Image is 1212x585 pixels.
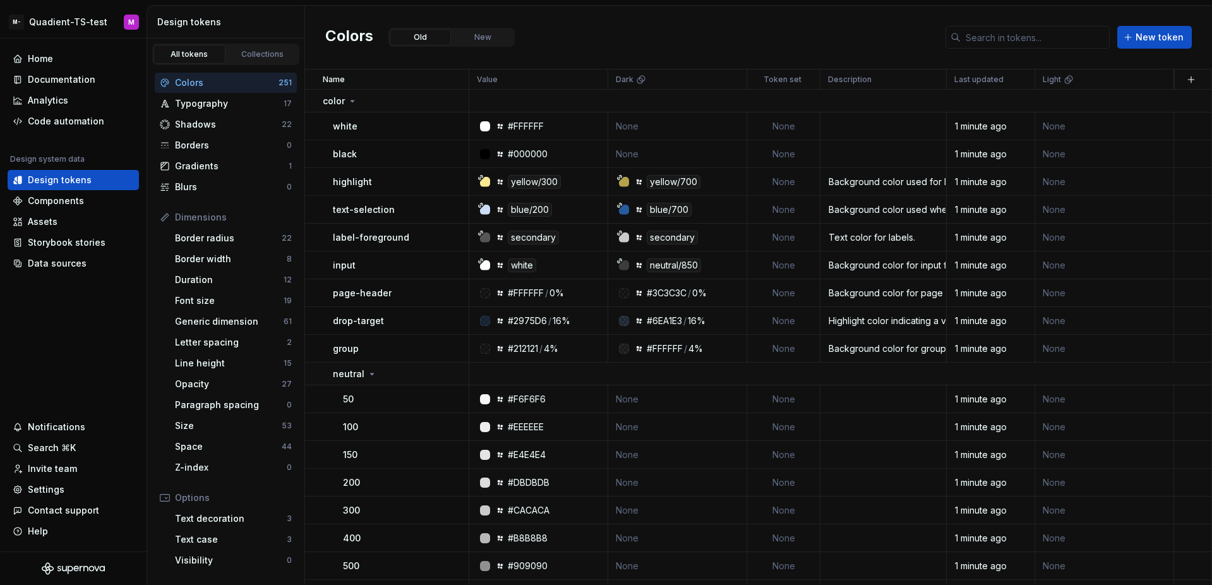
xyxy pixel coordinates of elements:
[545,287,548,299] div: /
[175,554,287,567] div: Visibility
[8,111,139,131] a: Code automation
[508,287,544,299] div: #FFFFFF
[508,421,544,433] div: #EEEEEE
[947,231,1034,244] div: 1 minute ago
[8,49,139,69] a: Home
[170,437,297,457] a: Space44
[28,504,99,517] div: Contact support
[287,254,292,264] div: 8
[8,232,139,253] a: Storybook stories
[175,315,284,328] div: Generic dimension
[333,120,357,133] p: white
[287,140,292,150] div: 0
[608,385,747,413] td: None
[28,525,48,538] div: Help
[747,196,820,224] td: None
[821,315,945,327] div: Highlight color indicating a valid drag-and-drop target.
[155,114,297,135] a: Shadows22
[608,112,747,140] td: None
[28,442,76,454] div: Search ⌘K
[175,294,284,307] div: Font size
[747,279,820,307] td: None
[947,560,1034,572] div: 1 minute ago
[508,393,546,406] div: #F6F6F6
[343,449,357,461] p: 150
[549,287,564,299] div: 0%
[170,416,297,436] a: Size53
[175,274,284,286] div: Duration
[175,399,287,411] div: Paragraph spacing
[616,75,633,85] p: Dark
[1035,524,1174,552] td: None
[284,99,292,109] div: 17
[1035,112,1174,140] td: None
[155,177,297,197] a: Blurs0
[8,90,139,111] a: Analytics
[287,462,292,473] div: 0
[155,135,297,155] a: Borders0
[821,231,945,244] div: Text color for labels.
[647,175,700,189] div: yellow/700
[1035,413,1174,441] td: None
[175,118,282,131] div: Shadows
[128,17,135,27] div: M
[747,140,820,168] td: None
[155,156,297,176] a: Gradients1
[170,291,297,311] a: Font size19
[343,560,359,572] p: 500
[821,342,945,355] div: Background color for grouped UI elements, such as toggle pill or input group.
[688,287,691,299] div: /
[954,75,1004,85] p: Last updated
[1035,441,1174,469] td: None
[508,560,548,572] div: #909090
[343,532,361,545] p: 400
[508,315,547,327] div: #2975D6
[1136,31,1184,44] span: New token
[175,512,287,525] div: Text decoration
[508,148,548,160] div: #000000
[170,311,297,332] a: Generic dimension61
[947,176,1034,188] div: 1 minute ago
[175,440,282,453] div: Space
[333,148,357,160] p: black
[42,562,105,575] a: Supernova Logo
[747,335,820,363] td: None
[175,181,287,193] div: Blurs
[508,476,549,489] div: #DBDBDB
[279,78,292,88] div: 251
[28,73,95,86] div: Documentation
[287,514,292,524] div: 3
[8,417,139,437] button: Notifications
[608,552,747,580] td: None
[175,97,284,110] div: Typography
[508,342,538,355] div: #212121
[692,287,707,299] div: 0%
[1035,307,1174,335] td: None
[947,421,1034,433] div: 1 minute ago
[553,315,570,327] div: 16%
[747,168,820,196] td: None
[287,534,292,545] div: 3
[28,257,87,270] div: Data sources
[175,378,282,390] div: Opacity
[544,342,558,355] div: 4%
[8,479,139,500] a: Settings
[343,421,358,433] p: 100
[508,258,536,272] div: white
[647,342,683,355] div: #FFFFFF
[961,26,1110,49] input: Search in tokens...
[175,253,287,265] div: Border width
[155,73,297,93] a: Colors251
[3,8,144,35] button: M-Quadient-TS-testM
[333,176,372,188] p: highlight
[1117,26,1192,49] button: New token
[947,532,1034,545] div: 1 minute ago
[175,357,284,370] div: Line height
[333,368,364,380] p: neutral
[28,483,64,496] div: Settings
[1035,385,1174,413] td: None
[175,533,287,546] div: Text case
[1043,75,1061,85] p: Light
[28,174,92,186] div: Design tokens
[8,438,139,458] button: Search ⌘K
